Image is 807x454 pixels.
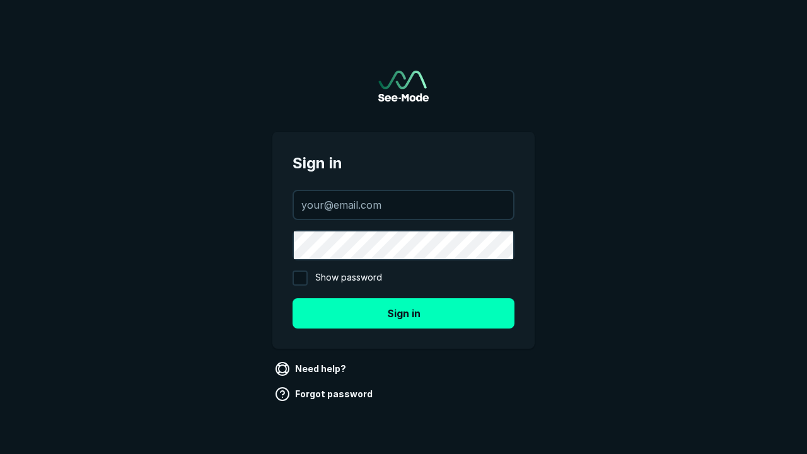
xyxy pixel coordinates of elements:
[378,71,429,102] a: Go to sign in
[294,191,513,219] input: your@email.com
[315,271,382,286] span: Show password
[272,359,351,379] a: Need help?
[293,298,514,329] button: Sign in
[378,71,429,102] img: See-Mode Logo
[293,152,514,175] span: Sign in
[272,384,378,404] a: Forgot password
